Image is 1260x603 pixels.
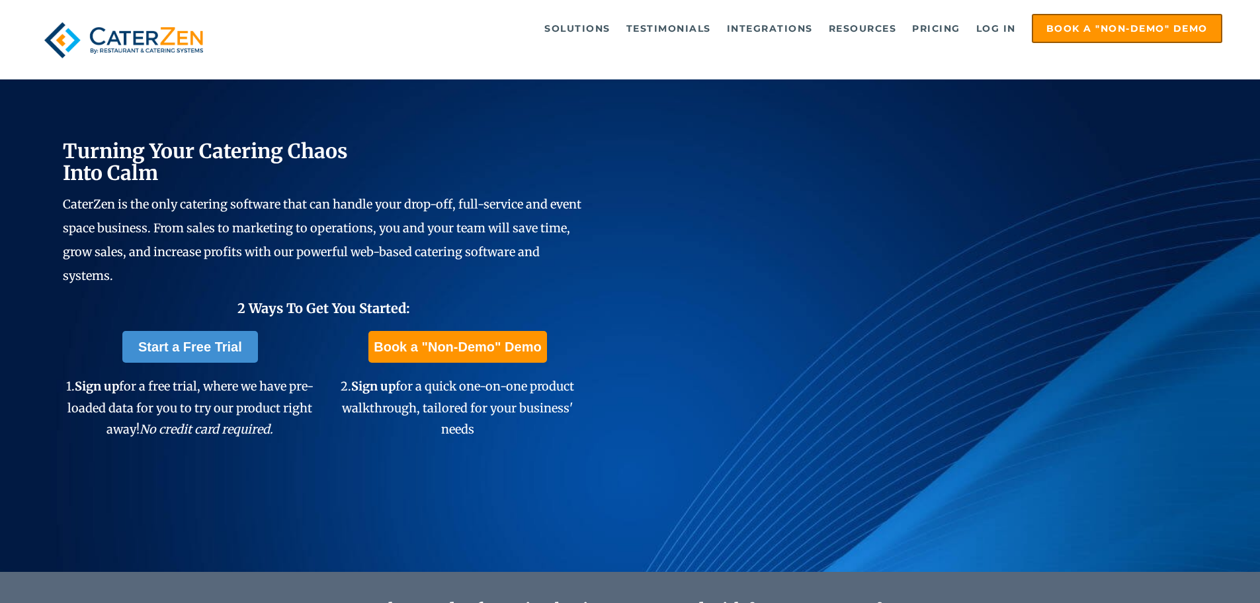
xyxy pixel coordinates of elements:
span: 2. for a quick one-on-one product walkthrough, tailored for your business' needs [341,379,574,437]
a: Start a Free Trial [122,331,258,363]
span: Turning Your Catering Chaos Into Calm [63,138,348,185]
a: Resources [822,15,903,42]
a: Log in [970,15,1023,42]
span: Sign up [75,379,119,394]
span: Sign up [351,379,396,394]
a: Book a "Non-Demo" Demo [368,331,546,363]
a: Integrations [720,15,819,42]
img: caterzen [38,14,210,66]
a: Book a "Non-Demo" Demo [1032,14,1222,43]
a: Pricing [905,15,967,42]
span: 1. for a free trial, where we have pre-loaded data for you to try our product right away! [66,379,314,437]
em: No credit card required. [140,422,273,437]
span: 2 Ways To Get You Started: [237,300,410,316]
a: Solutions [538,15,617,42]
a: Testimonials [620,15,718,42]
div: Navigation Menu [240,14,1222,43]
span: CaterZen is the only catering software that can handle your drop-off, full-service and event spac... [63,197,581,283]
